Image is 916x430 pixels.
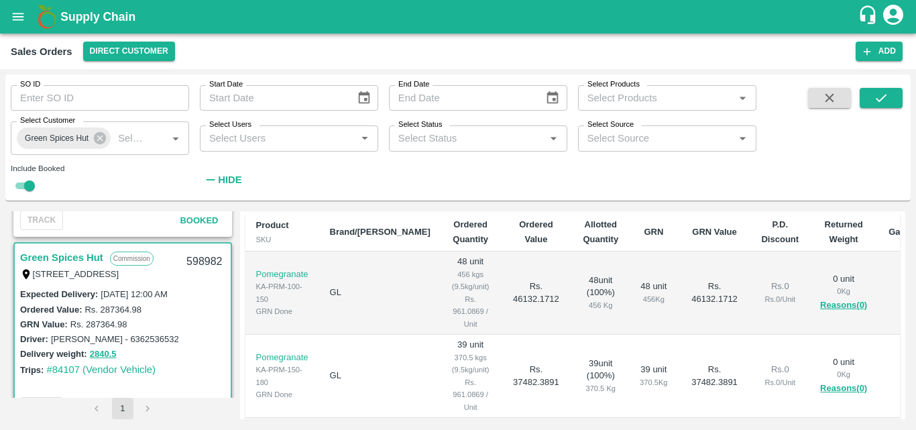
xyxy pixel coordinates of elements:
[256,220,289,230] b: Product
[389,85,535,111] input: End Date
[500,252,572,335] td: Rs. 46132.1712
[256,280,308,305] div: KA-PRM-100-150
[820,356,867,396] div: 0 unit
[84,398,161,419] nav: pagination navigation
[587,119,634,130] label: Select Source
[256,268,308,281] p: Pomegranate
[540,85,565,111] button: Choose date
[500,335,572,418] td: Rs. 37482.3891
[113,129,146,147] input: Select Customer
[644,227,663,237] b: GRN
[20,305,82,315] label: Ordered Value:
[20,79,40,90] label: SO ID
[734,89,751,107] button: Open
[209,79,243,90] label: Start Date
[90,347,117,362] button: 2840.5
[20,365,44,375] label: Trips:
[3,1,34,32] button: open drawer
[640,293,667,305] div: 456 Kg
[398,119,443,130] label: Select Status
[101,289,167,299] label: [DATE] 12:00 AM
[180,215,218,225] span: Booked
[112,398,133,419] button: page 1
[20,249,103,266] a: Green Spices Hut
[70,319,127,329] label: Rs. 287364.98
[825,219,863,244] b: Returned Weight
[256,352,308,364] p: Pomegranate
[60,7,858,26] a: Supply Chain
[17,131,97,146] span: Green Spices Hut
[583,382,618,394] div: 370.5 Kg
[640,376,667,388] div: 370.5 Kg
[11,85,189,111] input: Enter SO ID
[11,162,189,174] div: Include Booked
[587,79,640,90] label: Select Products
[319,335,441,418] td: GL
[351,85,377,111] button: Choose date
[640,280,667,305] div: 48 unit
[452,352,490,376] div: 370.5 kgs (9.5kg/unit)
[761,219,799,244] b: P.D. Discount
[11,43,72,60] div: Sales Orders
[200,168,245,191] button: Hide
[820,381,867,396] button: Reasons(0)
[46,364,156,375] a: #84107 (Vendor Vehicle)
[204,129,352,147] input: Select Users
[856,42,903,61] button: Add
[441,335,500,418] td: 39 unit
[820,298,867,313] button: Reasons(0)
[692,227,736,237] b: GRN Value
[20,319,68,329] label: GRN Value:
[256,233,308,246] div: SKU
[20,289,98,299] label: Expected Delivery :
[583,358,618,395] div: 39 unit ( 100 %)
[20,115,75,126] label: Select Customer
[545,129,562,147] button: Open
[256,305,308,317] div: GRN Done
[583,299,618,311] div: 456 Kg
[33,269,119,279] label: [STREET_ADDRESS]
[640,364,667,388] div: 39 unit
[761,280,799,293] div: Rs. 0
[519,219,553,244] b: Ordered Value
[761,364,799,376] div: Rs. 0
[441,252,500,335] td: 48 unit
[452,376,490,413] div: Rs. 961.0869 / Unit
[256,388,308,400] div: GRN Done
[583,219,618,244] b: Allotted Quantity
[820,273,867,313] div: 0 unit
[452,293,490,330] div: Rs. 961.0869 / Unit
[393,129,541,147] input: Select Status
[17,127,111,149] div: Green Spices Hut
[761,376,799,388] div: Rs. 0 / Unit
[858,5,881,29] div: customer-support
[679,335,751,418] td: Rs. 37482.3891
[200,85,346,111] input: Start Date
[256,364,308,388] div: KA-PRM-150-180
[20,349,87,359] label: Delivery weight:
[356,129,374,147] button: Open
[398,79,429,90] label: End Date
[84,305,141,315] label: Rs. 287364.98
[110,252,154,266] p: Commission
[881,3,905,31] div: account of current user
[820,285,867,297] div: 0 Kg
[582,89,730,107] input: Select Products
[60,10,135,23] b: Supply Chain
[218,174,241,185] strong: Hide
[582,129,730,147] input: Select Source
[820,368,867,380] div: 0 Kg
[319,252,441,335] td: GL
[51,334,179,344] label: [PERSON_NAME] - 6362536532
[734,129,751,147] button: Open
[761,293,799,305] div: Rs. 0 / Unit
[679,252,751,335] td: Rs. 46132.1712
[453,219,488,244] b: Ordered Quantity
[330,227,431,237] b: Brand/[PERSON_NAME]
[583,274,618,312] div: 48 unit ( 100 %)
[452,268,490,293] div: 456 kgs (9.5kg/unit)
[20,334,48,344] label: Driver:
[83,42,175,61] button: Select DC
[34,3,60,30] img: logo
[167,129,184,147] button: Open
